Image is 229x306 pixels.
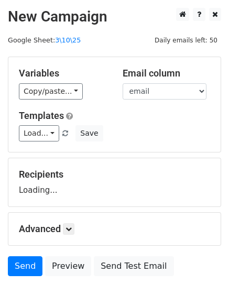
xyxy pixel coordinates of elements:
[19,83,83,100] a: Copy/paste...
[19,110,64,121] a: Templates
[123,68,211,79] h5: Email column
[19,125,59,141] a: Load...
[19,169,210,196] div: Loading...
[19,169,210,180] h5: Recipients
[75,125,103,141] button: Save
[151,36,221,44] a: Daily emails left: 50
[45,256,91,276] a: Preview
[94,256,173,276] a: Send Test Email
[55,36,81,44] a: 3\10\25
[8,8,221,26] h2: New Campaign
[8,256,42,276] a: Send
[19,68,107,79] h5: Variables
[8,36,81,44] small: Google Sheet:
[19,223,210,235] h5: Advanced
[151,35,221,46] span: Daily emails left: 50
